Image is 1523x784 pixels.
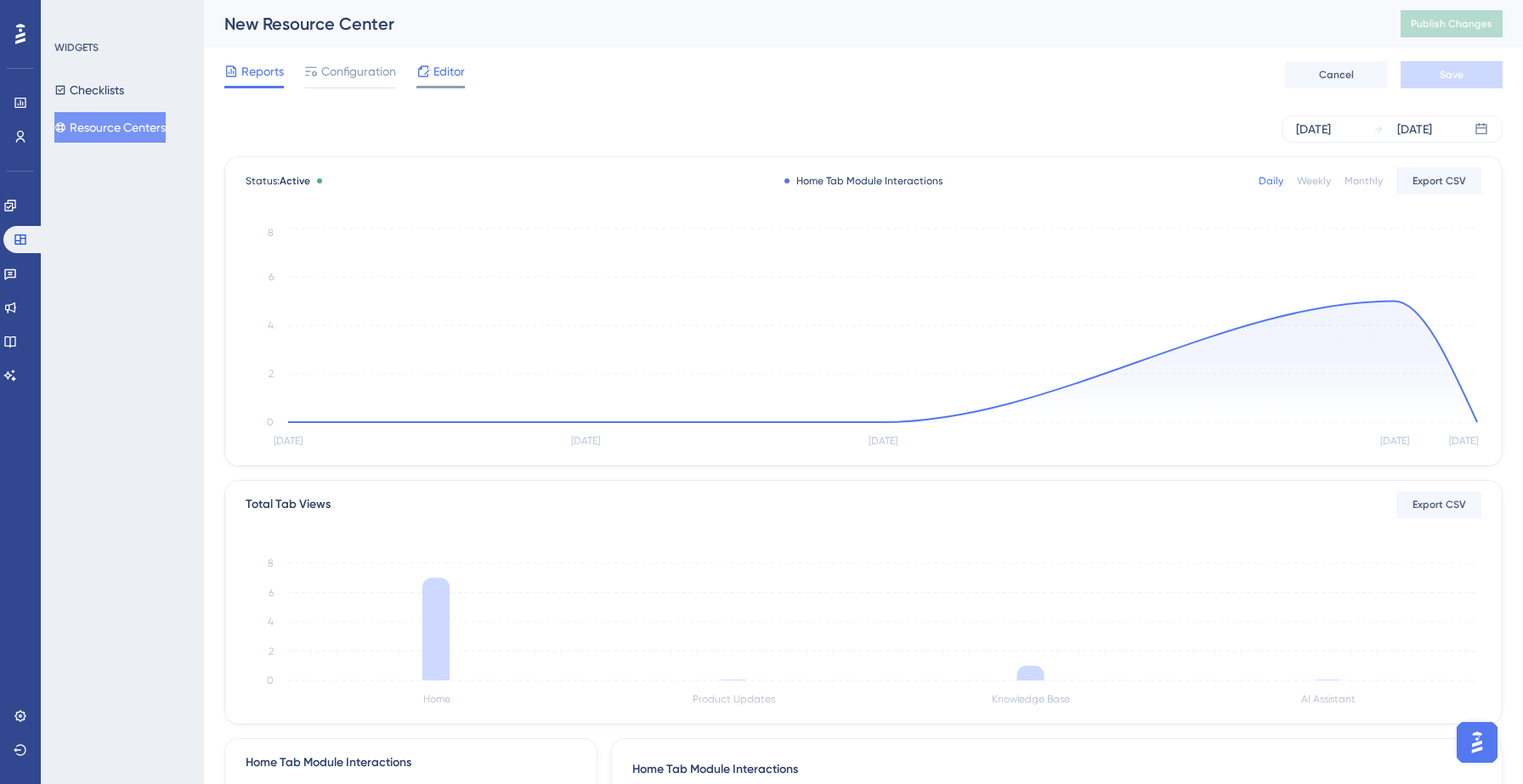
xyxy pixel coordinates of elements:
div: Daily [1259,174,1283,188]
span: Save [1440,68,1464,82]
button: Cancel [1285,61,1387,88]
tspan: 0 [267,416,274,428]
button: Publish Changes [1401,10,1503,37]
div: [DATE] [1296,119,1331,139]
tspan: Knowledge Base [992,693,1070,705]
button: Export CSV [1396,167,1481,195]
tspan: 8 [268,557,274,569]
tspan: 8 [268,227,274,239]
tspan: Product Updates [693,693,775,705]
span: Publish Changes [1411,17,1492,31]
span: Status: [246,174,310,188]
div: New Resource Center [224,12,1358,36]
tspan: AI Assistant [1301,693,1356,705]
tspan: [DATE] [869,435,897,447]
tspan: [DATE] [1380,435,1409,447]
tspan: 6 [269,271,274,283]
tspan: [DATE] [571,435,600,447]
span: Export CSV [1413,498,1466,511]
div: WIDGETS [54,41,99,54]
div: Monthly [1345,174,1383,188]
span: Reports [241,61,284,82]
button: Resource Centers [54,112,166,143]
span: Home Tab Module Interactions [632,759,798,780]
tspan: 6 [269,587,274,599]
span: Cancel [1319,68,1354,82]
tspan: 2 [269,368,274,380]
span: Configuration [321,61,396,82]
div: Total Tab Views [246,494,331,515]
button: Save [1401,61,1503,88]
span: Export CSV [1413,174,1466,188]
div: Home Tab Module Interactions [246,753,411,773]
div: Home Tab Module Interactions [784,174,943,188]
span: Active [280,175,310,187]
button: Export CSV [1396,491,1481,518]
tspan: [DATE] [274,435,303,447]
div: Weekly [1297,174,1331,188]
tspan: 4 [268,616,274,628]
tspan: 2 [269,646,274,657]
div: [DATE] [1397,119,1432,139]
tspan: 0 [267,674,274,686]
span: Editor [433,61,465,82]
tspan: [DATE] [1449,435,1478,447]
tspan: Home [423,693,450,705]
button: Checklists [54,75,124,105]
tspan: 4 [268,319,274,331]
iframe: UserGuiding AI Assistant Launcher [1452,717,1503,768]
